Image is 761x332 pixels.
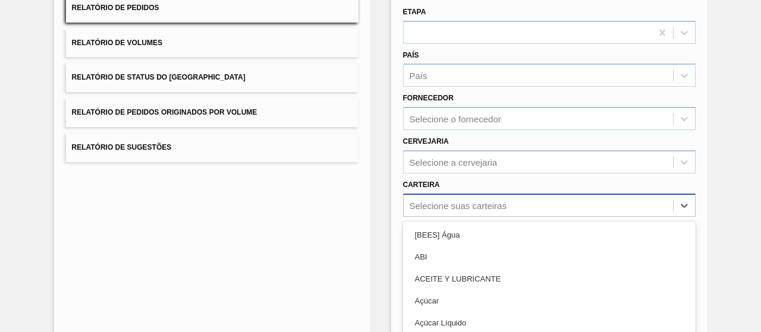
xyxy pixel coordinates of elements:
[72,143,172,151] span: Relatório de Sugestões
[72,73,246,81] span: Relatório de Status do [GEOGRAPHIC_DATA]
[403,137,449,146] label: Cervejaria
[72,108,257,116] span: Relatório de Pedidos Originados por Volume
[66,63,359,92] button: Relatório de Status do [GEOGRAPHIC_DATA]
[72,39,162,47] span: Relatório de Volumes
[66,98,359,127] button: Relatório de Pedidos Originados por Volume
[403,94,454,102] label: Fornecedor
[66,29,359,58] button: Relatório de Volumes
[403,246,696,268] div: ABI
[403,290,696,312] div: Açúcar
[72,4,159,12] span: Relatório de Pedidos
[403,8,426,16] label: Etapa
[410,157,498,167] div: Selecione a cervejaria
[66,133,359,162] button: Relatório de Sugestões
[403,181,440,189] label: Carteira
[410,200,507,210] div: Selecione suas carteiras
[410,114,501,124] div: Selecione o fornecedor
[410,71,427,81] div: País
[403,268,696,290] div: ACEITE Y LUBRICANTE
[403,224,696,246] div: [BEES] Água
[403,51,419,59] label: País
